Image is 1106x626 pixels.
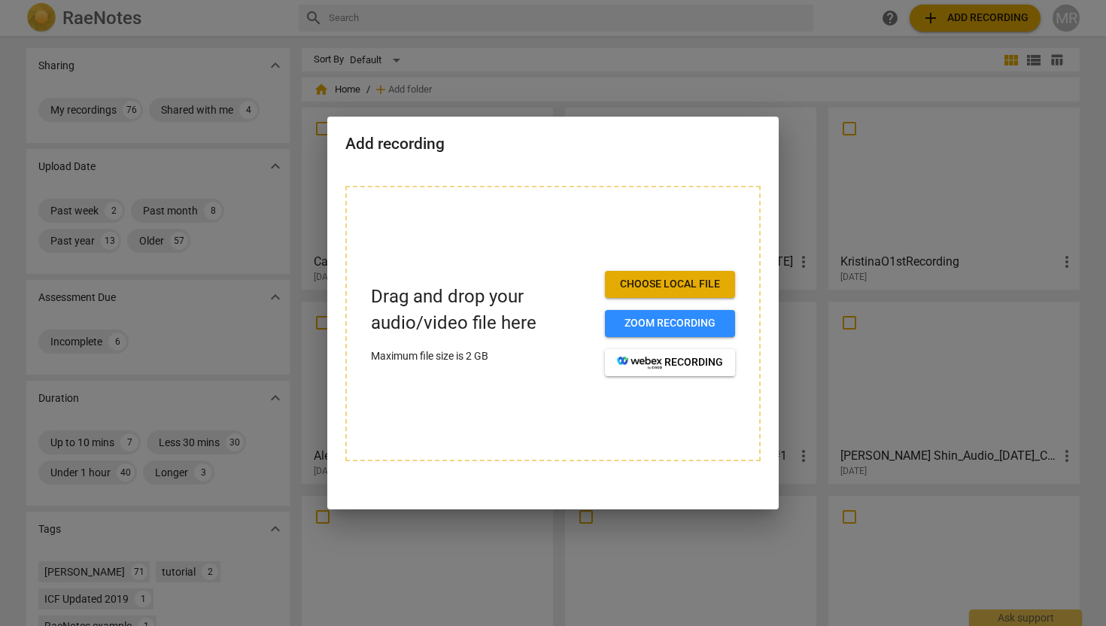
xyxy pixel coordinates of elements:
button: Zoom recording [605,310,735,337]
p: Maximum file size is 2 GB [371,348,593,364]
span: Zoom recording [617,316,723,331]
span: recording [617,355,723,370]
span: Choose local file [617,277,723,292]
button: recording [605,349,735,376]
h2: Add recording [345,135,761,153]
p: Drag and drop your audio/video file here [371,284,593,336]
button: Choose local file [605,271,735,298]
